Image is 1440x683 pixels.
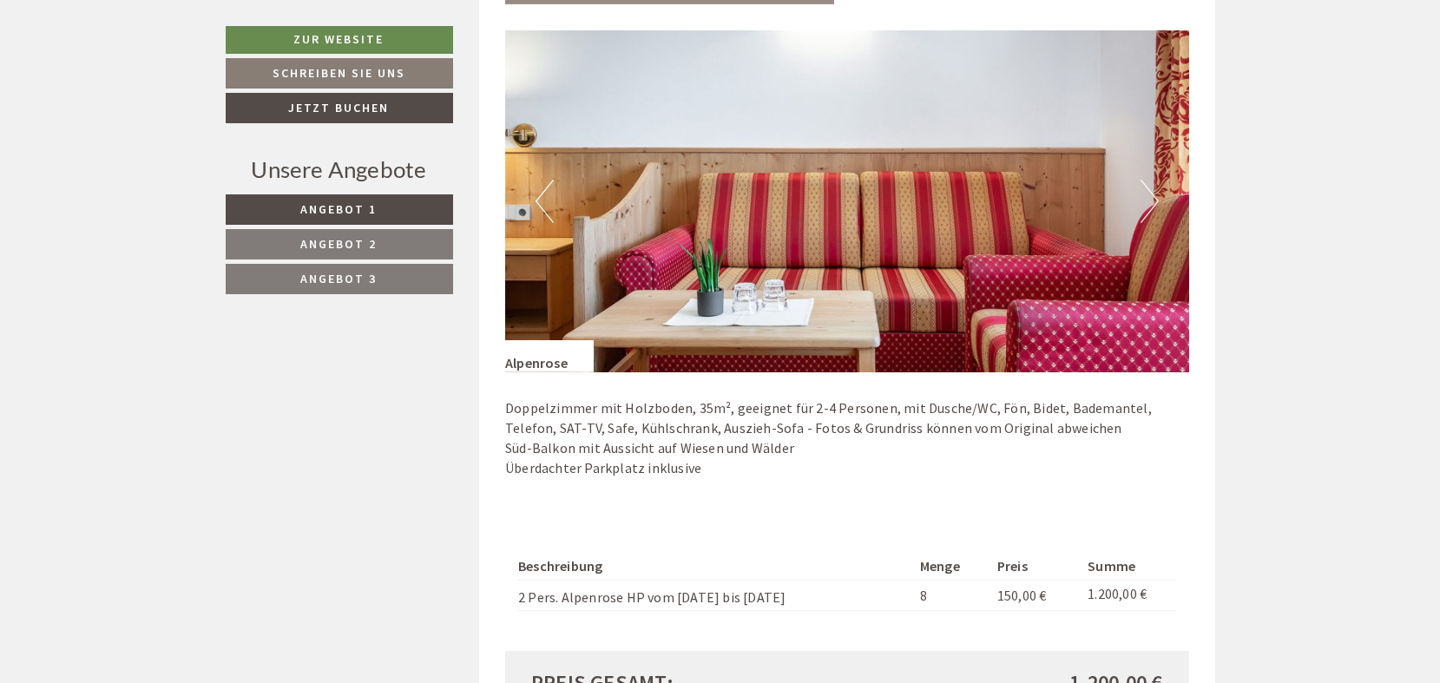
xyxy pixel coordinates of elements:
span: Angebot 3 [301,271,378,286]
span: Angebot 1 [301,201,378,217]
th: Menge [913,553,990,580]
button: Senden [580,457,684,488]
th: Summe [1081,553,1175,580]
td: 8 [913,580,990,611]
div: Unsere Angebote [226,154,453,186]
a: Zur Website [226,26,453,54]
button: Previous [536,180,554,223]
button: Next [1141,180,1159,223]
div: [DATE] [310,14,373,43]
a: Schreiben Sie uns [226,58,453,89]
small: 09:48 [27,85,275,97]
div: [GEOGRAPHIC_DATA] [27,51,275,65]
td: 1.200,00 € [1081,580,1175,611]
span: 150,00 € [997,587,1047,604]
th: Beschreibung [518,553,913,580]
div: Guten Tag, wie können wir Ihnen helfen? [14,48,284,101]
span: Angebot 2 [301,236,378,252]
a: Jetzt buchen [226,93,453,123]
div: Alpenrose [505,340,594,373]
td: 2 Pers. Alpenrose HP vom [DATE] bis [DATE] [518,580,913,611]
img: image [505,30,1189,372]
th: Preis [990,553,1081,580]
p: Doppelzimmer mit Holzboden, 35m², geeignet für 2-4 Personen, mit Dusche/WC, Fön, Bidet, Bademante... [505,398,1189,477]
